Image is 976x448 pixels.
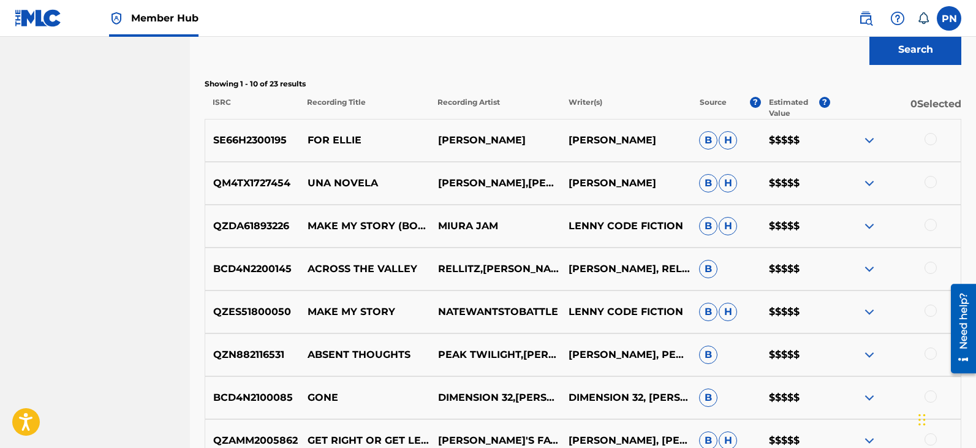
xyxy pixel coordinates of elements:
[205,78,961,89] p: Showing 1 - 10 of 23 results
[699,260,717,278] span: B
[205,133,299,148] p: SE66H2300195
[561,133,691,148] p: [PERSON_NAME]
[862,347,877,362] img: expand
[719,131,737,150] span: H
[561,176,691,191] p: [PERSON_NAME]
[760,262,830,276] p: $$$$$
[561,219,691,233] p: LENNY CODE FICTION
[750,97,761,108] span: ?
[430,305,561,319] p: NATEWANTSTOBATTLE
[760,219,830,233] p: $$$$$
[719,303,737,321] span: H
[917,12,929,25] div: Notifications
[915,389,976,448] iframe: Chat Widget
[299,97,430,119] p: Recording Title
[299,347,429,362] p: ABSENT THOUGHTS
[561,347,691,362] p: [PERSON_NAME], PEAK TWILIGHT
[699,174,717,192] span: B
[205,97,299,119] p: ISRC
[890,11,905,26] img: help
[205,305,299,319] p: QZES51800050
[858,11,873,26] img: search
[760,347,830,362] p: $$$$$
[561,305,691,319] p: LENNY CODE FICTION
[205,433,299,448] p: QZAMM2005862
[430,262,561,276] p: RELLITZ,[PERSON_NAME]
[205,262,299,276] p: BCD4N2200145
[205,219,299,233] p: QZDA61893226
[862,176,877,191] img: expand
[918,401,926,438] div: Drag
[937,6,961,31] div: User Menu
[15,9,62,27] img: MLC Logo
[299,219,429,233] p: MAKE MY STORY (BOKU NO HERO ACADEMIA)
[862,390,877,405] img: expand
[109,11,124,26] img: Top Rightsholder
[760,305,830,319] p: $$$$$
[862,133,877,148] img: expand
[869,34,961,65] button: Search
[561,433,691,448] p: [PERSON_NAME], [PERSON_NAME]
[760,133,830,148] p: $$$$$
[862,433,877,448] img: expand
[769,97,819,119] p: Estimated Value
[862,305,877,319] img: expand
[699,131,717,150] span: B
[131,11,199,25] span: Member Hub
[700,97,727,119] p: Source
[942,279,976,378] iframe: Resource Center
[205,390,299,405] p: BCD4N2100085
[819,97,830,108] span: ?
[430,176,561,191] p: [PERSON_NAME],[PERSON_NAME] DEL RAP,SECRETO "EL FAMOSO BIBERON",[PERSON_NAME]
[299,390,429,405] p: GONE
[830,97,961,119] p: 0 Selected
[699,303,717,321] span: B
[699,346,717,364] span: B
[430,133,561,148] p: [PERSON_NAME]
[561,390,691,405] p: DIMENSION 32, [PERSON_NAME]
[430,390,561,405] p: DIMENSION 32,[PERSON_NAME]
[699,389,717,407] span: B
[862,262,877,276] img: expand
[429,97,561,119] p: Recording Artist
[561,262,691,276] p: [PERSON_NAME], RELLITZ
[853,6,878,31] a: Public Search
[299,433,429,448] p: GET RIGHT OR GET LEFT
[760,390,830,405] p: $$$$$
[699,217,717,235] span: B
[862,219,877,233] img: expand
[430,433,561,448] p: [PERSON_NAME]'S FAT SAUSAGE
[299,305,429,319] p: MAKE MY STORY
[885,6,910,31] div: Help
[719,174,737,192] span: H
[719,217,737,235] span: H
[430,347,561,362] p: PEAK TWILIGHT,[PERSON_NAME]
[299,133,429,148] p: FOR ELLIE
[760,176,830,191] p: $$$$$
[561,97,692,119] p: Writer(s)
[430,219,561,233] p: MIURA JAM
[299,176,429,191] p: UNA NOVELA
[205,176,299,191] p: QM4TX1727454
[299,262,429,276] p: ACROSS THE VALLEY
[760,433,830,448] p: $$$$$
[205,347,299,362] p: QZN882116531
